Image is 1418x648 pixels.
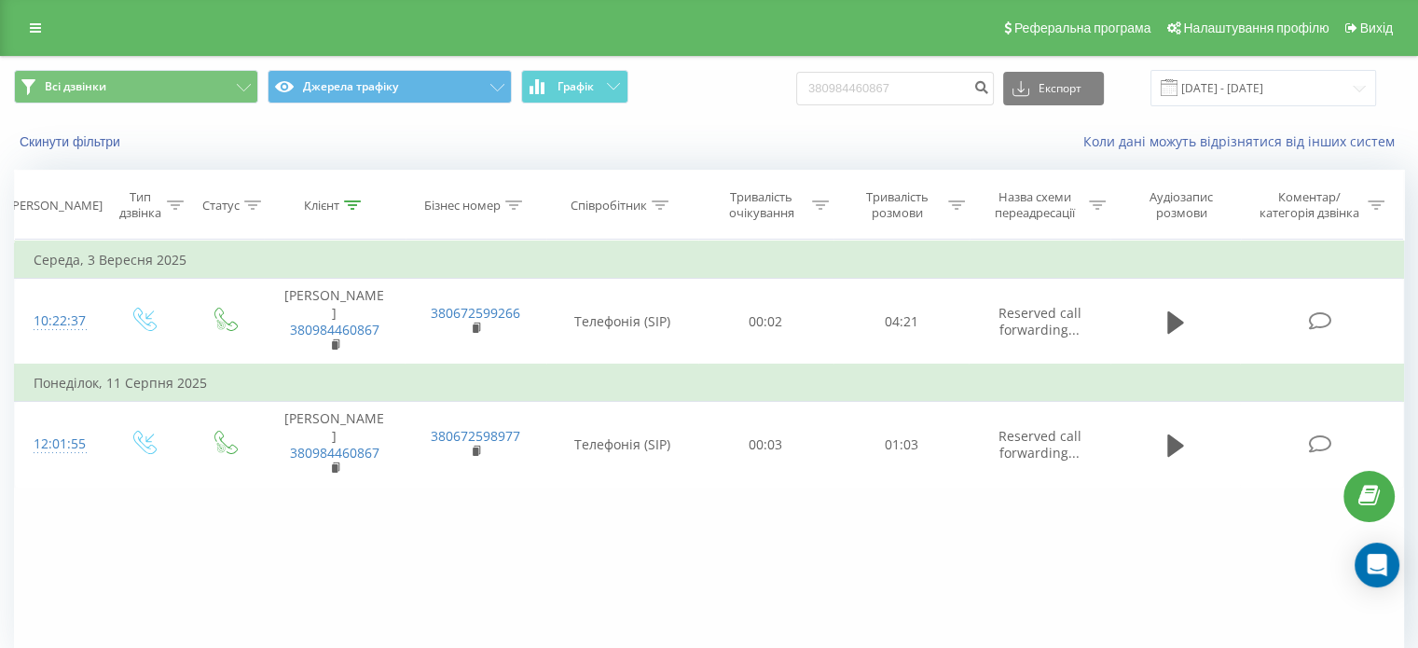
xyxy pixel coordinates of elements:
[698,279,833,365] td: 00:02
[1183,21,1329,35] span: Налаштування профілю
[571,198,647,214] div: Співробітник
[14,133,130,150] button: Скинути фільтри
[715,189,808,221] div: Тривалість очікування
[290,444,379,462] a: 380984460867
[998,427,1081,462] span: Reserved call forwarding...
[1360,21,1393,35] span: Вихід
[1014,21,1151,35] span: Реферальна програма
[833,279,969,365] td: 04:21
[998,304,1081,338] span: Reserved call forwarding...
[833,402,969,488] td: 01:03
[424,198,501,214] div: Бізнес номер
[304,198,339,214] div: Клієнт
[986,189,1084,221] div: Назва схеми переадресації
[34,303,83,339] div: 10:22:37
[202,198,240,214] div: Статус
[1355,543,1399,587] div: Open Intercom Messenger
[268,70,512,103] button: Джерела трафіку
[8,198,103,214] div: [PERSON_NAME]
[431,304,520,322] a: 380672599266
[698,402,833,488] td: 00:03
[15,365,1404,402] td: Понеділок, 11 Серпня 2025
[431,427,520,445] a: 380672598977
[1127,189,1236,221] div: Аудіозапис розмови
[546,279,698,365] td: Телефонія (SIP)
[264,279,405,365] td: [PERSON_NAME]
[1003,72,1104,105] button: Експорт
[558,80,594,93] span: Графік
[546,402,698,488] td: Телефонія (SIP)
[264,402,405,488] td: [PERSON_NAME]
[521,70,628,103] button: Графік
[1254,189,1363,221] div: Коментар/категорія дзвінка
[1083,132,1404,150] a: Коли дані можуть відрізнятися вiд інших систем
[14,70,258,103] button: Всі дзвінки
[850,189,943,221] div: Тривалість розмови
[796,72,994,105] input: Пошук за номером
[45,79,106,94] span: Всі дзвінки
[117,189,161,221] div: Тип дзвінка
[15,241,1404,279] td: Середа, 3 Вересня 2025
[34,426,83,462] div: 12:01:55
[290,321,379,338] a: 380984460867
